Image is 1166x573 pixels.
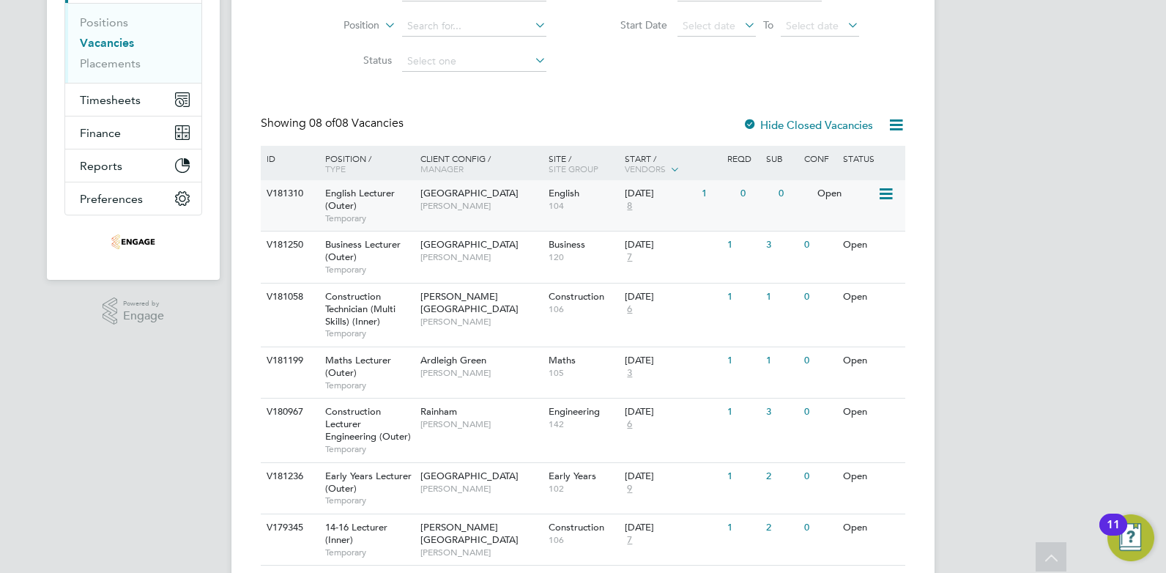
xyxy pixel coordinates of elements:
div: [DATE] [625,291,720,303]
span: Temporary [325,328,413,339]
span: Reports [80,159,122,173]
span: Manager [420,163,464,174]
div: Reqd [724,146,762,171]
span: 8 [625,200,634,212]
div: [DATE] [625,355,720,367]
input: Search for... [402,16,546,37]
span: English Lecturer (Outer) [325,187,395,212]
span: [GEOGRAPHIC_DATA] [420,238,519,251]
span: 9 [625,483,634,495]
span: Temporary [325,495,413,506]
div: 1 [724,284,762,311]
span: 104 [549,200,618,212]
button: Reports [65,149,201,182]
span: Construction [549,290,604,303]
span: 7 [625,251,634,264]
div: Start / [621,146,724,182]
div: Open [839,232,903,259]
div: [DATE] [625,239,720,251]
span: 6 [625,303,634,316]
label: Hide Closed Vacancies [743,118,873,132]
a: Vacancies [80,36,134,50]
span: 106 [549,534,618,546]
div: Sub [762,146,801,171]
div: Site / [545,146,622,181]
div: [DATE] [625,406,720,418]
div: V179345 [263,514,314,541]
div: V181236 [263,463,314,490]
img: omniapeople-logo-retina.png [111,230,155,254]
div: Open [839,463,903,490]
div: 1 [762,347,801,374]
span: 14-16 Lecturer (Inner) [325,521,387,546]
button: Timesheets [65,84,201,116]
span: Business Lecturer (Outer) [325,238,401,263]
span: 7 [625,534,634,547]
div: Open [814,180,877,207]
div: 1 [724,232,762,259]
span: Early Years Lecturer (Outer) [325,470,412,495]
div: Status [839,146,903,171]
div: Showing [261,116,406,131]
span: Business [549,238,585,251]
span: Timesheets [80,93,141,107]
span: To [759,15,778,34]
div: 2 [762,514,801,541]
span: Engage [123,310,164,322]
span: 08 Vacancies [309,116,404,130]
span: Temporary [325,547,413,558]
span: Temporary [325,264,413,276]
span: [PERSON_NAME] [420,251,541,263]
div: Open [839,347,903,374]
div: 3 [762,232,801,259]
div: ID [263,146,314,171]
div: 0 [737,180,775,207]
div: Jobs [65,3,201,83]
span: [PERSON_NAME] [420,418,541,430]
span: Construction [549,521,604,533]
span: [PERSON_NAME] [420,367,541,379]
div: 3 [762,399,801,426]
span: 120 [549,251,618,263]
div: 1 [724,347,762,374]
div: Open [839,399,903,426]
span: Powered by [123,297,164,310]
span: Temporary [325,212,413,224]
span: Preferences [80,192,143,206]
span: Early Years [549,470,596,482]
label: Status [308,53,392,67]
a: Go to home page [64,230,202,254]
input: Select one [402,51,546,72]
span: 6 [625,418,634,431]
span: [PERSON_NAME] [420,316,541,328]
div: V181310 [263,180,314,207]
span: Construction Technician (Multi Skills) (Inner) [325,290,396,328]
div: Client Config / [417,146,545,181]
div: V180967 [263,399,314,426]
div: 11 [1107,525,1120,544]
div: 1 [724,399,762,426]
span: Maths Lecturer (Outer) [325,354,391,379]
div: 0 [801,284,839,311]
div: Open [839,514,903,541]
div: V181250 [263,232,314,259]
span: Select date [786,19,839,32]
span: Vendors [625,163,666,174]
div: V181199 [263,347,314,374]
span: 08 of [309,116,335,130]
div: Conf [801,146,839,171]
span: 102 [549,483,618,495]
div: [DATE] [625,522,720,534]
span: Select date [683,19,735,32]
span: 105 [549,367,618,379]
a: Placements [80,56,141,70]
span: [GEOGRAPHIC_DATA] [420,187,519,199]
span: [PERSON_NAME] [420,483,541,495]
div: 0 [775,180,813,207]
a: Positions [80,15,128,29]
span: 142 [549,418,618,430]
div: 1 [698,180,736,207]
div: [DATE] [625,188,694,200]
div: 0 [801,514,839,541]
div: 0 [801,463,839,490]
